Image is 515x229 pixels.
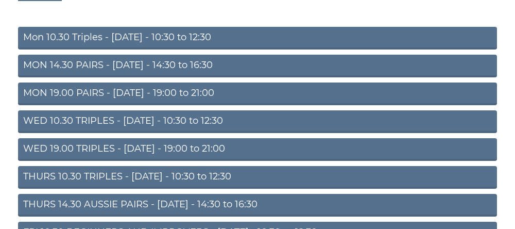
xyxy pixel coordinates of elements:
[18,83,497,105] a: MON 19.00 PAIRS - [DATE] - 19:00 to 21:00
[18,166,497,189] a: THURS 10.30 TRIPLES - [DATE] - 10:30 to 12:30
[18,110,497,133] a: WED 10.30 TRIPLES - [DATE] - 10:30 to 12:30
[18,55,497,77] a: MON 14.30 PAIRS - [DATE] - 14:30 to 16:30
[18,194,497,217] a: THURS 14.30 AUSSIE PAIRS - [DATE] - 14:30 to 16:30
[18,138,497,161] a: WED 19.00 TRIPLES - [DATE] - 19:00 to 21:00
[18,27,497,50] a: Mon 10.30 Triples - [DATE] - 10:30 to 12:30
